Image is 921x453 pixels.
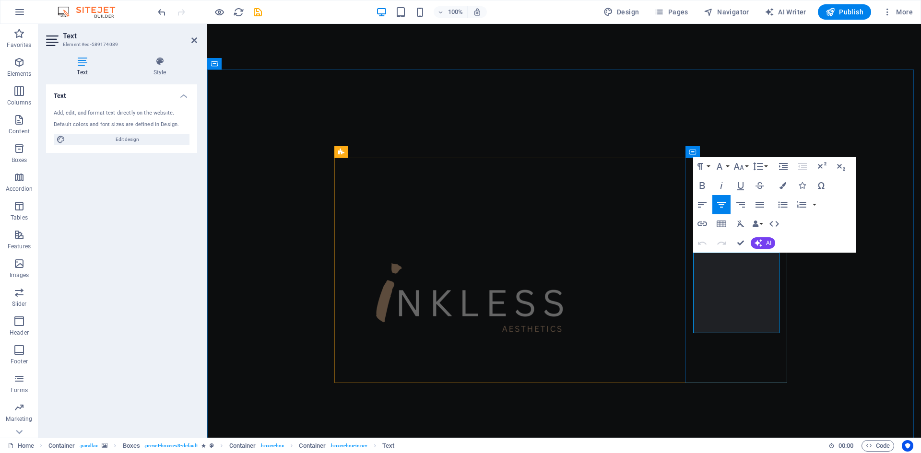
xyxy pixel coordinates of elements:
[693,176,711,195] button: Bold (Ctrl+B)
[774,195,792,214] button: Unordered List
[712,176,731,195] button: Italic (Ctrl+I)
[434,6,468,18] button: 100%
[732,214,750,233] button: Clear Formatting
[866,440,890,452] span: Code
[260,440,284,452] span: . boxes-box
[811,195,818,214] button: Ordered List
[693,195,711,214] button: Align Left
[252,7,263,18] i: Save (Ctrl+S)
[11,214,28,221] p: Tables
[712,157,731,176] button: Font Family
[862,440,894,452] button: Code
[233,6,244,18] button: reload
[12,300,27,308] p: Slider
[879,4,917,20] button: More
[766,240,771,246] span: AI
[156,6,167,18] button: undo
[751,195,769,214] button: Align Justify
[826,7,863,17] span: Publish
[712,233,731,253] button: Redo (Ctrl+Shift+Z)
[8,440,34,452] a: Click to cancel selection. Double-click to open Pages
[761,4,810,20] button: AI Writer
[11,386,28,394] p: Forms
[712,214,731,233] button: Insert Table
[102,443,107,448] i: This element contains a background
[693,233,711,253] button: Undo (Ctrl+Z)
[600,4,643,20] button: Design
[650,4,692,20] button: Pages
[654,7,688,17] span: Pages
[704,7,749,17] span: Navigator
[12,156,27,164] p: Boxes
[201,443,206,448] i: Element contains an animation
[54,109,189,117] div: Add, edit, and format text directly on the website.
[54,134,189,145] button: Edit design
[46,57,122,77] h4: Text
[7,41,31,49] p: Favorites
[751,157,769,176] button: Line Height
[63,32,197,40] h2: Text
[700,4,753,20] button: Navigator
[751,237,775,249] button: AI
[6,185,33,193] p: Accordion
[693,157,711,176] button: Paragraph Format
[48,440,75,452] span: Click to select. Double-click to edit
[63,40,178,49] h3: Element #ed-589174089
[382,440,394,452] span: Click to select. Double-click to edit
[600,4,643,20] div: Design (Ctrl+Alt+Y)
[751,176,769,195] button: Strikethrough
[54,121,189,129] div: Default colors and font sizes are defined in Design.
[156,7,167,18] i: Undo: Change text (Ctrl+Z)
[793,176,811,195] button: Icons
[11,358,28,365] p: Footer
[229,440,256,452] span: Click to select. Double-click to edit
[812,176,830,195] button: Special Characters
[751,214,764,233] button: Data Bindings
[473,8,482,16] i: On resize automatically adjust zoom level to fit chosen device.
[46,84,197,102] h4: Text
[732,157,750,176] button: Font Size
[10,329,29,337] p: Header
[902,440,913,452] button: Usercentrics
[299,440,326,452] span: Click to select. Double-click to edit
[9,128,30,135] p: Content
[55,6,127,18] img: Editor Logo
[252,6,263,18] button: save
[7,70,32,78] p: Elements
[693,214,711,233] button: Insert Link
[765,214,783,233] button: HTML
[838,440,853,452] span: 00 00
[832,157,850,176] button: Subscript
[774,176,792,195] button: Colors
[712,195,731,214] button: Align Center
[79,440,98,452] span: . parallax
[210,443,214,448] i: This element is a customizable preset
[8,243,31,250] p: Features
[793,157,812,176] button: Decrease Indent
[68,134,187,145] span: Edit design
[233,7,244,18] i: Reload page
[123,440,140,452] span: Click to select. Double-click to edit
[883,7,913,17] span: More
[732,176,750,195] button: Underline (Ctrl+U)
[48,440,395,452] nav: breadcrumb
[765,7,806,17] span: AI Writer
[818,4,871,20] button: Publish
[144,440,198,452] span: . preset-boxes-v3-default
[792,195,811,214] button: Ordered List
[213,6,225,18] button: Click here to leave preview mode and continue editing
[603,7,639,17] span: Design
[845,442,847,449] span: :
[732,233,750,253] button: Confirm (Ctrl+⏎)
[7,99,31,106] p: Columns
[774,157,792,176] button: Increase Indent
[448,6,463,18] h6: 100%
[122,57,197,77] h4: Style
[828,440,854,452] h6: Session time
[6,415,32,423] p: Marketing
[813,157,831,176] button: Superscript
[330,440,367,452] span: . boxes-box-inner
[732,195,750,214] button: Align Right
[10,271,29,279] p: Images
